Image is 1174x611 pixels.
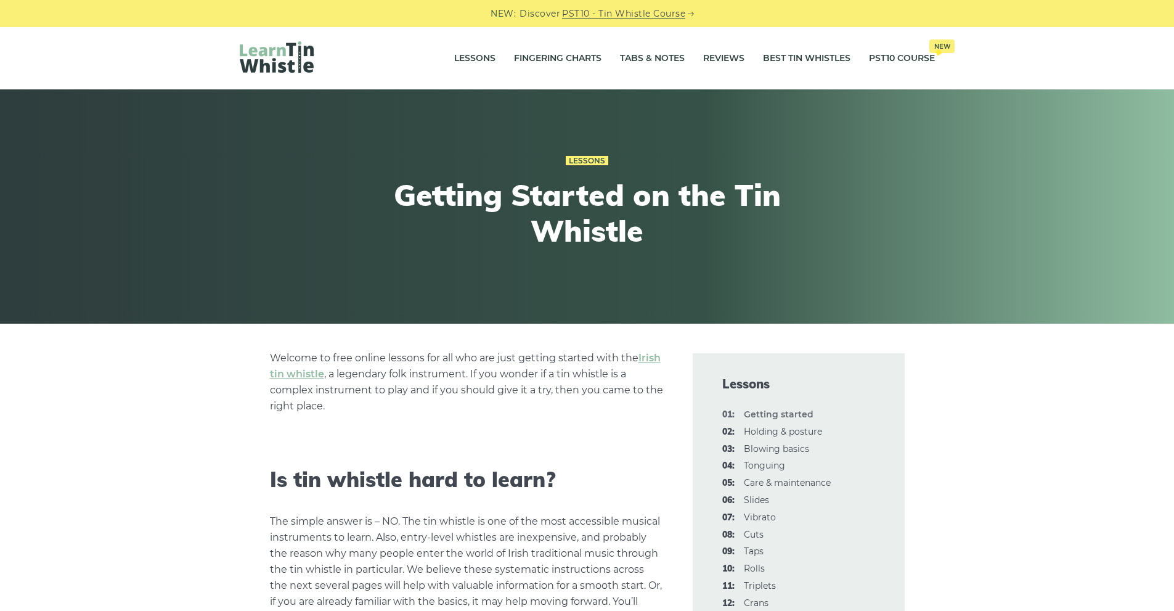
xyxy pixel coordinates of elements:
span: 08: [722,528,735,543]
a: Lessons [454,43,495,74]
a: 07:Vibrato [744,512,776,523]
h1: Getting Started on the Tin Whistle [361,178,814,248]
a: 05:Care & maintenance [744,477,831,488]
span: 07: [722,511,735,525]
span: 11: [722,579,735,594]
a: 02:Holding & posture [744,426,822,437]
a: 04:Tonguing [744,460,785,471]
a: 12:Crans [744,597,768,609]
span: 01: [722,408,735,422]
a: Best Tin Whistles [763,43,850,74]
a: 08:Cuts [744,529,764,540]
span: Lessons [722,375,875,393]
a: Lessons [566,156,608,166]
a: Reviews [703,43,744,74]
a: 06:Slides [744,494,769,506]
a: Fingering Charts [514,43,601,74]
img: LearnTinWhistle.com [240,41,314,73]
a: 03:Blowing basics [744,443,809,454]
span: 04: [722,459,735,474]
a: 09:Taps [744,546,764,557]
a: PST10 CourseNew [869,43,935,74]
span: New [929,39,955,53]
h2: Is tin whistle hard to learn? [270,467,663,493]
a: 11:Triplets [744,580,776,591]
span: 02: [722,425,735,440]
p: Welcome to free online lessons for all who are just getting started with the , a legendary folk i... [270,350,663,414]
span: 06: [722,493,735,508]
a: Tabs & Notes [620,43,685,74]
strong: Getting started [744,409,813,420]
span: 09: [722,544,735,559]
span: 10: [722,562,735,576]
span: 03: [722,442,735,457]
span: 05: [722,476,735,491]
span: 12: [722,596,735,611]
a: 10:Rolls [744,563,765,574]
